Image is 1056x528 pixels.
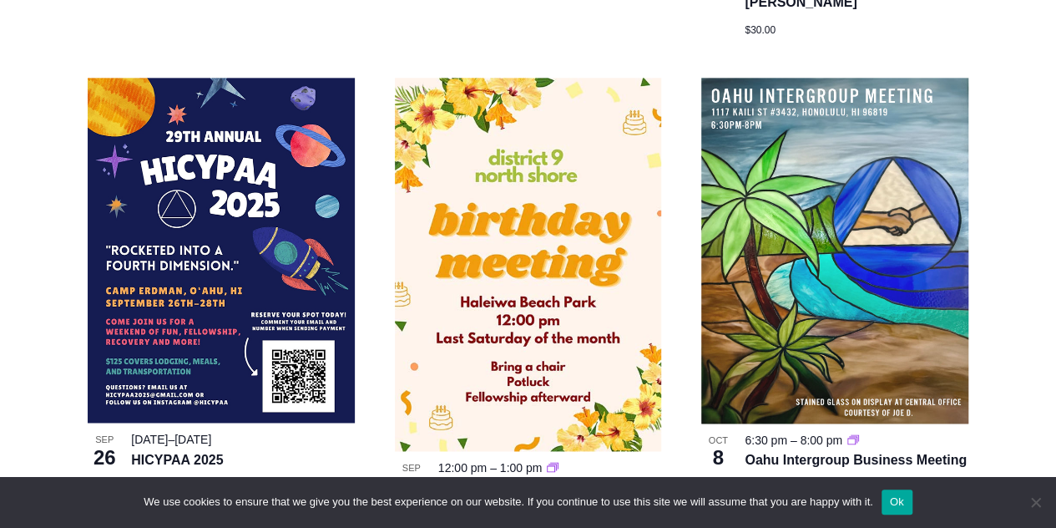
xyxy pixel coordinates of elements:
time: 6:30 pm [745,434,787,447]
span: – [791,434,797,447]
span: 26 [88,444,121,472]
div: – [131,430,354,449]
span: Oct [701,434,735,448]
span: 27 [395,472,428,500]
span: 8 [701,444,735,472]
time: 12:00 pm [438,461,487,475]
img: IMG_8128 small [88,78,354,423]
a: Event series: Oahu Intergroup Business Meeting [847,434,859,447]
span: [DATE] [174,433,211,446]
span: Sep [88,433,121,447]
img: OIGBusinessMeeting [701,78,968,424]
a: Oahu Intergroup Business Meeting [745,453,967,467]
time: 1:00 pm [500,461,543,475]
a: HICYPAA 2025 [131,453,223,467]
span: No [1027,494,1043,510]
span: $30.00 [745,24,776,36]
img: bday meeting flyer.JPG [395,78,661,452]
button: Ok [882,490,912,515]
a: Event series: North Shore Birthday Celebration Meeting [547,461,558,475]
span: – [490,461,497,475]
span: [DATE] [131,433,168,446]
span: Sep [395,461,428,475]
time: 8:00 pm [800,434,842,447]
span: We use cookies to ensure that we give you the best experience on our website. If you continue to ... [144,494,872,510]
